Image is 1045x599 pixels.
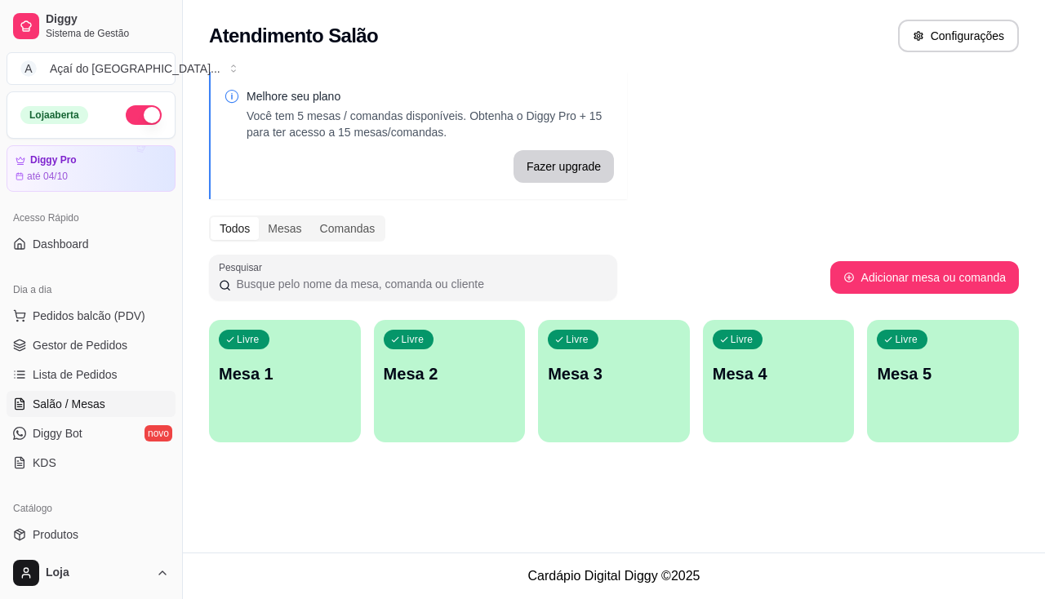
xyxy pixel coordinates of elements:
[46,12,169,27] span: Diggy
[33,236,89,252] span: Dashboard
[126,105,162,125] button: Alterar Status
[209,320,361,442] button: LivreMesa 1
[50,60,220,77] div: Açaí do [GEOGRAPHIC_DATA] ...
[237,333,260,346] p: Livre
[566,333,589,346] p: Livre
[867,320,1019,442] button: LivreMesa 5
[259,217,310,240] div: Mesas
[877,362,1009,385] p: Mesa 5
[33,366,118,383] span: Lista de Pedidos
[33,526,78,543] span: Produtos
[7,521,176,548] a: Produtos
[7,145,176,192] a: Diggy Proaté 04/10
[33,425,82,441] span: Diggy Bot
[7,495,176,521] div: Catálogo
[7,52,176,85] button: Select a team
[7,231,176,257] a: Dashboard
[33,337,127,353] span: Gestor de Pedidos
[46,566,149,580] span: Loja
[33,455,56,471] span: KDS
[7,7,176,46] a: DiggySistema de Gestão
[830,261,1019,294] button: Adicionar mesa ou comanda
[731,333,754,346] p: Livre
[514,150,614,183] button: Fazer upgrade
[27,170,68,183] article: até 04/10
[33,396,105,412] span: Salão / Mesas
[374,320,526,442] button: LivreMesa 2
[7,303,176,329] button: Pedidos balcão (PDV)
[898,20,1019,52] button: Configurações
[7,205,176,231] div: Acesso Rápido
[247,88,614,104] p: Melhore seu plano
[219,260,268,274] label: Pesquisar
[895,333,918,346] p: Livre
[538,320,690,442] button: LivreMesa 3
[30,154,77,166] article: Diggy Pro
[548,362,680,385] p: Mesa 3
[311,217,385,240] div: Comandas
[7,277,176,303] div: Dia a dia
[7,391,176,417] a: Salão / Mesas
[211,217,259,240] div: Todos
[7,553,176,592] button: Loja
[7,332,176,358] a: Gestor de Pedidos
[7,420,176,446] a: Diggy Botnovo
[20,106,88,124] div: Loja aberta
[183,552,1045,599] footer: Cardápio Digital Diggy © 2025
[231,276,607,292] input: Pesquisar
[7,450,176,476] a: KDS
[7,362,176,388] a: Lista de Pedidos
[713,362,845,385] p: Mesa 4
[384,362,516,385] p: Mesa 2
[33,308,145,324] span: Pedidos balcão (PDV)
[402,333,425,346] p: Livre
[247,108,614,140] p: Você tem 5 mesas / comandas disponíveis. Obtenha o Diggy Pro + 15 para ter acesso a 15 mesas/coma...
[219,362,351,385] p: Mesa 1
[209,23,378,49] h2: Atendimento Salão
[703,320,855,442] button: LivreMesa 4
[20,60,37,77] span: A
[46,27,169,40] span: Sistema de Gestão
